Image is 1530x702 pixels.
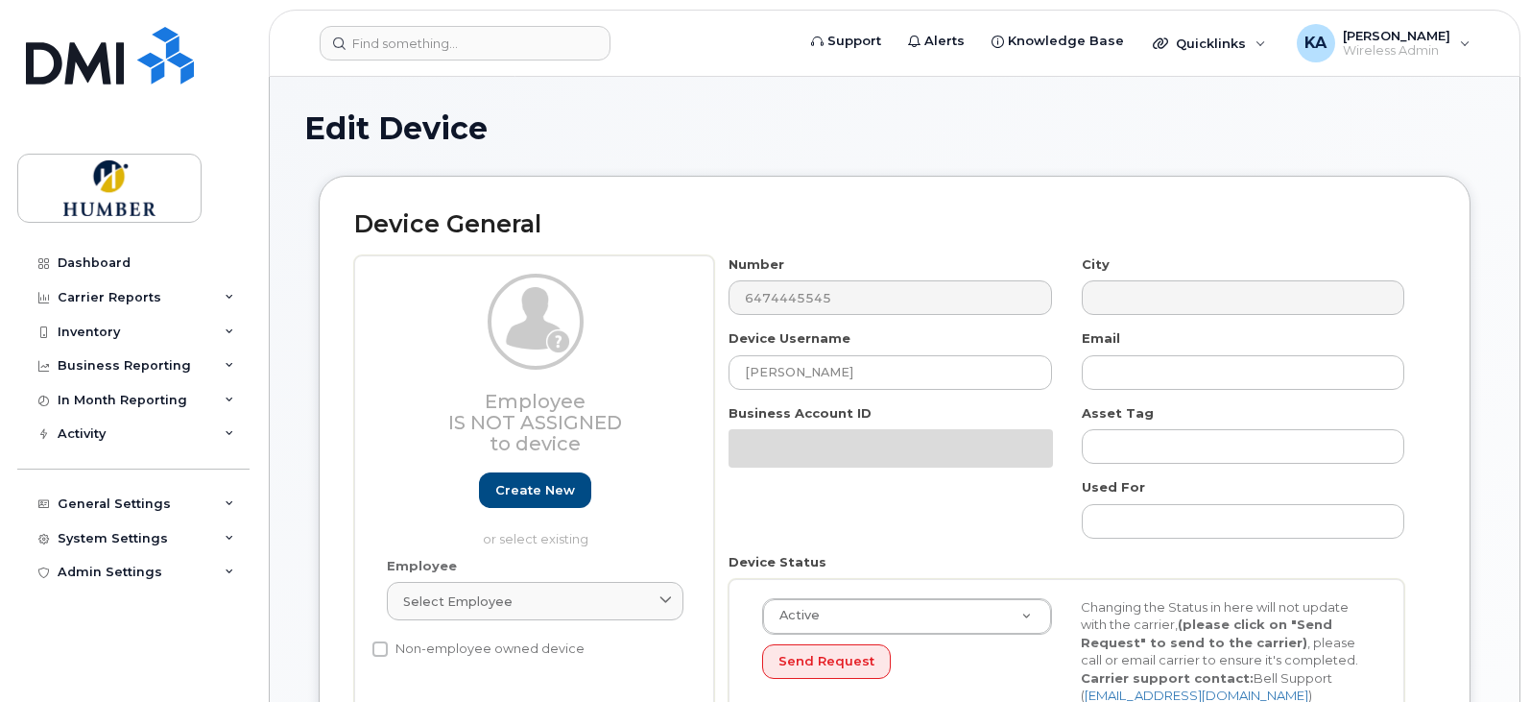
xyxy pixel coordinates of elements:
[490,432,581,455] span: to device
[762,644,891,680] button: Send Request
[304,111,1485,145] h1: Edit Device
[729,553,826,571] label: Device Status
[1082,255,1110,274] label: City
[729,404,872,423] label: Business Account ID
[1082,329,1120,348] label: Email
[448,411,622,434] span: Is not assigned
[372,641,388,657] input: Non-employee owned device
[387,530,683,548] p: or select existing
[1081,617,1332,650] strong: (please click on "Send Request" to send to the carrier)
[1082,404,1154,423] label: Asset Tag
[387,557,457,575] label: Employee
[768,607,820,624] span: Active
[763,599,1051,634] a: Active
[403,593,513,611] span: Select employee
[354,211,1435,238] h2: Device General
[372,638,585,661] label: Non-employee owned device
[387,391,683,454] h3: Employee
[387,582,683,620] a: Select employee
[729,329,850,348] label: Device Username
[1082,478,1145,496] label: Used For
[1081,670,1254,686] strong: Carrier support contact:
[729,255,784,274] label: Number
[479,472,591,508] a: Create new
